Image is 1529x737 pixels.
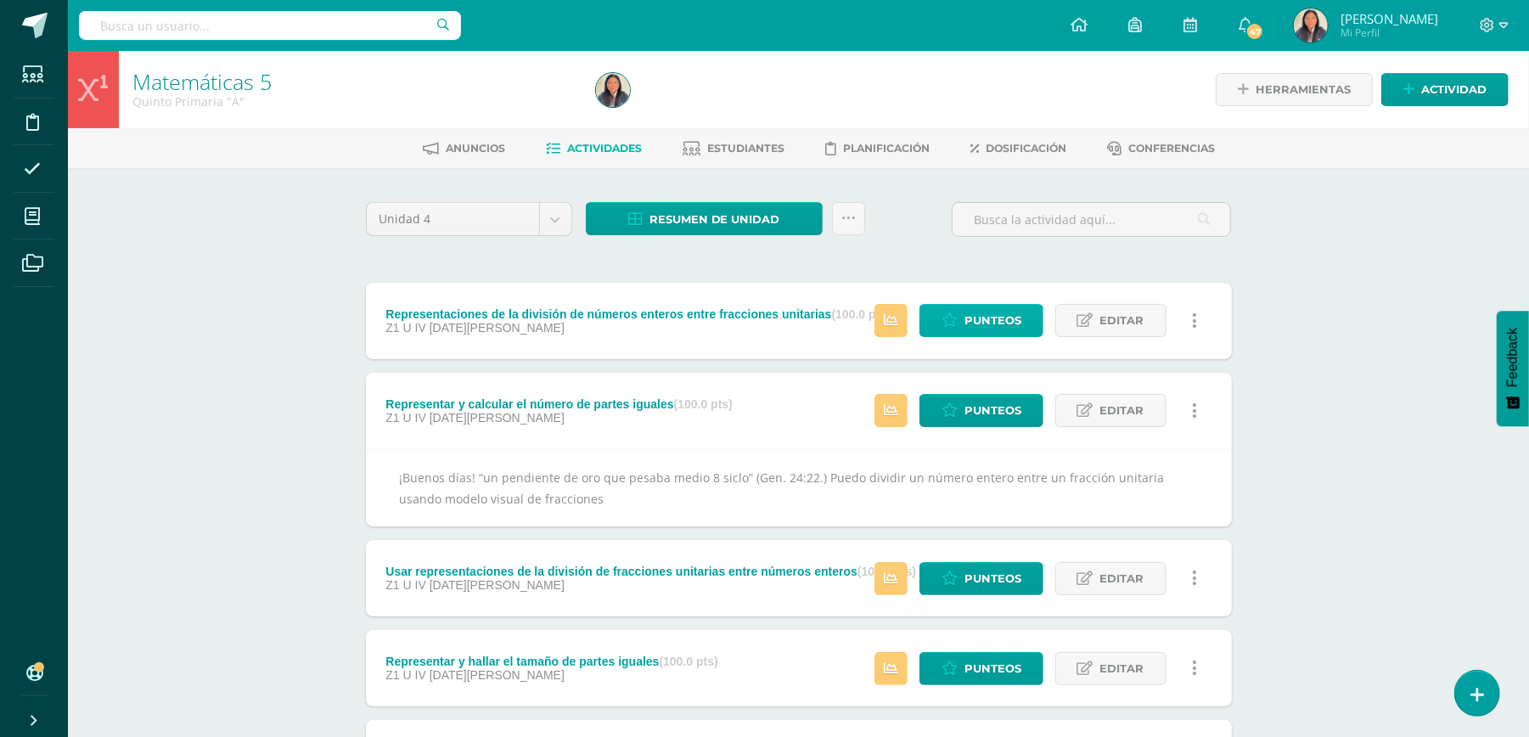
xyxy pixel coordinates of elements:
span: Z1 U IV [385,411,425,425]
a: Planificación [825,135,930,162]
strong: (100.0 pts) [832,307,891,321]
span: Mi Perfil [1341,25,1438,40]
span: Actividad [1421,74,1487,105]
strong: (100.0 pts) [660,655,718,668]
div: Representar y hallar el tamaño de partes iguales [385,655,717,668]
a: Unidad 4 [367,203,571,235]
span: Editar [1100,305,1144,336]
span: [DATE][PERSON_NAME] [430,668,565,682]
span: Punteos [964,305,1021,336]
span: Herramientas [1256,74,1351,105]
span: [DATE][PERSON_NAME] [430,321,565,335]
span: Z1 U IV [385,321,425,335]
span: Punteos [964,395,1021,426]
span: 47 [1245,22,1264,41]
a: Resumen de unidad [586,202,823,235]
a: Punteos [919,562,1043,595]
span: [DATE][PERSON_NAME] [430,578,565,592]
img: 053f0824b320b518b52f6bf93d3dd2bd.png [1294,8,1328,42]
a: Punteos [919,304,1043,337]
span: Unidad 4 [379,203,526,235]
div: Usar representaciones de la división de fracciones unitarias entre números enteros [385,565,916,578]
div: Representaciones de la división de números enteros entre fracciones unitarias [385,307,890,321]
a: Estudiantes [683,135,784,162]
button: Feedback - Mostrar encuesta [1497,311,1529,426]
span: [PERSON_NAME] [1341,10,1438,27]
span: Editar [1100,653,1144,684]
span: Conferencias [1128,142,1215,155]
span: Anuncios [446,142,505,155]
div: Quinto Primaria 'A' [132,93,576,110]
span: Planificación [843,142,930,155]
span: [DATE][PERSON_NAME] [430,411,565,425]
input: Busca un usuario... [79,11,461,40]
div: Representar y calcular el número de partes iguales [385,397,733,411]
a: Anuncios [423,135,505,162]
input: Busca la actividad aquí... [953,203,1230,236]
span: Dosificación [986,142,1066,155]
strong: (100.0 pts) [674,397,733,411]
img: 053f0824b320b518b52f6bf93d3dd2bd.png [596,73,630,107]
a: Conferencias [1107,135,1215,162]
span: Resumen de unidad [649,204,780,235]
span: Editar [1100,563,1144,594]
a: Actividad [1381,73,1509,106]
span: Z1 U IV [385,668,425,682]
a: Actividades [546,135,642,162]
span: Actividades [567,142,642,155]
a: Herramientas [1216,73,1373,106]
a: Matemáticas 5 [132,67,272,96]
div: ¡Buenos días! “un pendiente de oro que pesaba medio 8 siclo” (Gen. 24:22.) Puedo dividir un númer... [366,449,1232,526]
span: Z1 U IV [385,578,425,592]
span: Feedback [1505,328,1521,387]
a: Punteos [919,652,1043,685]
span: Punteos [964,653,1021,684]
span: Editar [1100,395,1144,426]
a: Punteos [919,394,1043,427]
h1: Matemáticas 5 [132,70,576,93]
span: Estudiantes [707,142,784,155]
span: Punteos [964,563,1021,594]
a: Dosificación [970,135,1066,162]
